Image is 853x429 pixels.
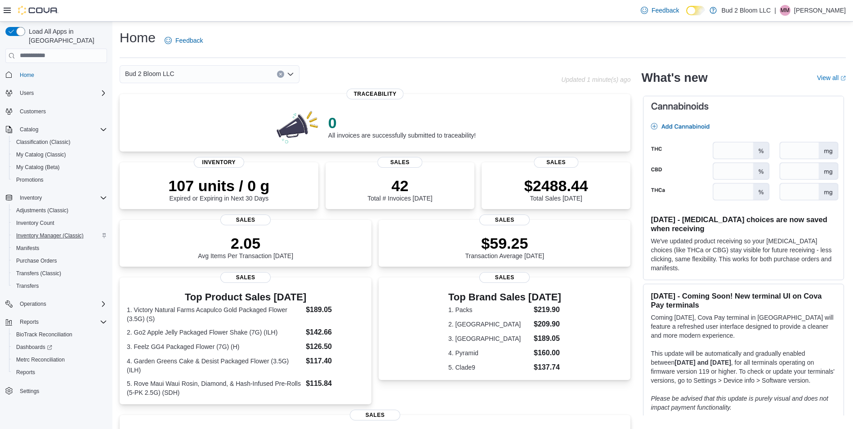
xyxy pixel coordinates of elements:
[534,362,561,373] dd: $137.74
[16,344,52,351] span: Dashboards
[20,108,46,115] span: Customers
[651,313,836,340] p: Coming [DATE], Cova Pay terminal in [GEOGRAPHIC_DATA] will feature a refreshed user interface des...
[2,105,111,118] button: Customers
[20,318,39,326] span: Reports
[127,342,302,351] dt: 3. Feelz GG4 Packaged Flower (7G) (H)
[16,245,39,252] span: Manifests
[652,6,679,15] span: Feedback
[721,5,771,16] p: Bud 2 Bloom LLC
[347,89,404,99] span: Traceability
[220,272,271,283] span: Sales
[13,243,43,254] a: Manifests
[16,317,107,327] span: Reports
[9,229,111,242] button: Inventory Manager (Classic)
[13,354,68,365] a: Metrc Reconciliation
[13,230,107,241] span: Inventory Manager (Classic)
[9,328,111,341] button: BioTrack Reconciliation
[306,341,364,352] dd: $126.50
[9,366,111,379] button: Reports
[274,108,321,144] img: 0
[306,327,364,338] dd: $142.66
[534,304,561,315] dd: $219.90
[479,214,530,225] span: Sales
[686,15,687,16] span: Dark Mode
[13,268,107,279] span: Transfers (Classic)
[9,204,111,217] button: Adjustments (Classic)
[2,298,111,310] button: Operations
[20,71,34,79] span: Home
[9,353,111,366] button: Metrc Reconciliation
[20,300,46,308] span: Operations
[2,192,111,204] button: Inventory
[198,234,293,252] p: 2.05
[127,379,302,397] dt: 5. Rove Maui Waui Rosin, Diamond, & Hash-Infused Pre-Rolls (5-PK 2.5G) (SDH)
[651,237,836,273] p: We've updated product receiving so your [MEDICAL_DATA] choices (like THCa or CBG) stay visible fo...
[13,329,76,340] a: BioTrack Reconciliation
[16,299,50,309] button: Operations
[651,349,836,385] p: This update will be automatically and gradually enabled between , for all terminals operating on ...
[20,388,39,395] span: Settings
[534,319,561,330] dd: $209.90
[465,234,545,259] div: Transaction Average [DATE]
[448,363,530,372] dt: 5. Clade9
[125,68,174,79] span: Bud 2 Bloom LLC
[16,124,42,135] button: Catalog
[16,317,42,327] button: Reports
[13,137,74,147] a: Classification (Classic)
[9,267,111,280] button: Transfers (Classic)
[781,5,790,16] span: MM
[479,272,530,283] span: Sales
[127,305,302,323] dt: 1. Victory Natural Farms Acapulco Gold Packaged Flower (3.5G) (S)
[350,410,400,420] span: Sales
[306,356,364,366] dd: $117.40
[161,31,206,49] a: Feedback
[367,177,432,202] div: Total # Invoices [DATE]
[524,177,588,195] p: $2488.44
[448,334,530,343] dt: 3. [GEOGRAPHIC_DATA]
[651,215,836,233] h3: [DATE] - [MEDICAL_DATA] choices are now saved when receiving
[120,29,156,47] h1: Home
[686,6,705,15] input: Dark Mode
[13,255,107,266] span: Purchase Orders
[5,65,107,421] nav: Complex example
[277,71,284,78] button: Clear input
[16,106,49,117] a: Customers
[13,367,107,378] span: Reports
[16,151,66,158] span: My Catalog (Classic)
[16,164,60,171] span: My Catalog (Beta)
[448,320,530,329] dt: 2. [GEOGRAPHIC_DATA]
[13,243,107,254] span: Manifests
[9,341,111,353] a: Dashboards
[448,305,530,314] dt: 1. Packs
[16,88,107,98] span: Users
[306,378,364,389] dd: $115.84
[13,205,72,216] a: Adjustments (Classic)
[9,148,111,161] button: My Catalog (Classic)
[16,282,39,290] span: Transfers
[13,205,107,216] span: Adjustments (Classic)
[448,292,561,303] h3: Top Brand Sales [DATE]
[674,359,731,366] strong: [DATE] and [DATE]
[16,139,71,146] span: Classification (Classic)
[561,76,630,83] p: Updated 1 minute(s) ago
[18,6,58,15] img: Cova
[16,369,35,376] span: Reports
[16,176,44,183] span: Promotions
[9,161,111,174] button: My Catalog (Beta)
[168,177,269,195] p: 107 units / 0 g
[13,149,70,160] a: My Catalog (Classic)
[16,106,107,117] span: Customers
[16,192,107,203] span: Inventory
[13,230,87,241] a: Inventory Manager (Classic)
[524,177,588,202] div: Total Sales [DATE]
[817,74,846,81] a: View allExternal link
[637,1,683,19] a: Feedback
[16,299,107,309] span: Operations
[13,162,107,173] span: My Catalog (Beta)
[13,218,58,228] a: Inventory Count
[16,232,84,239] span: Inventory Manager (Classic)
[287,71,294,78] button: Open list of options
[220,214,271,225] span: Sales
[13,354,107,365] span: Metrc Reconciliation
[16,219,54,227] span: Inventory Count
